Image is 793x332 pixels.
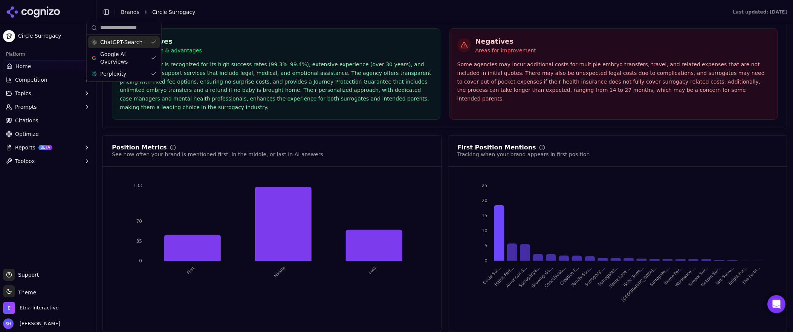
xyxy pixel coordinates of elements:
tspan: 0 [484,258,487,263]
div: Open Intercom Messenger [767,295,785,313]
tspan: 25 [481,183,487,188]
img: Circle Surrogacy [3,30,15,42]
tspan: Circle Sur... [482,265,502,285]
span: Circle Surrogacy [18,33,84,40]
tspan: Bright Fut... [727,265,748,286]
span: Prompts [15,103,37,111]
div: First Position Mentions [457,145,536,151]
tspan: Iarc Surro... [715,265,735,286]
tspan: Gshc Surro... [622,265,645,288]
nav: breadcrumb [121,8,718,16]
div: Last updated: [DATE] [733,9,787,15]
button: Competition [3,74,93,86]
span: Etna Interactive [20,305,59,311]
h3: Positives [138,36,202,47]
tspan: Conceiveab... [543,265,567,289]
tspan: Illume Fer... [663,265,683,286]
tspan: Same Love ... [608,265,631,289]
span: Optimize [15,130,39,138]
span: Home [15,62,31,70]
a: Home [3,60,93,72]
span: Toolbox [15,157,35,165]
button: Open user button [3,318,60,329]
span: Theme [15,289,36,295]
button: ReportsBETA [3,142,93,154]
tspan: Last [367,265,377,275]
tspan: 5 [484,243,487,248]
tspan: Worldwide ... [674,265,697,288]
tspan: Surrogacy ... [584,265,605,287]
img: Shawn Hall [3,318,14,329]
span: Support [15,271,39,279]
tspan: Hatch Fert... [494,265,515,287]
tspan: 0 [139,258,142,263]
tspan: 15 [481,213,487,218]
span: BETA [38,145,52,150]
span: Competition [15,76,47,84]
tspan: Golden Sur... [700,265,722,288]
tspan: Family Sou... [570,265,593,288]
span: Google AI Overviews [100,50,148,65]
tspan: 35 [136,238,142,244]
tspan: American S... [505,265,528,288]
tspan: Simple Sur... [688,265,709,287]
span: ChatGPT-Search [100,38,142,46]
div: Tracking when your brand appears in first position [457,151,590,158]
tspan: Surrogate.... [649,265,670,287]
tspan: [GEOGRAPHIC_DATA]... [620,265,657,302]
tspan: First [186,265,196,275]
div: Position Metrics [112,145,167,151]
span: Reports [15,144,35,151]
tspan: Middle [273,265,286,279]
div: Suggestions [87,35,161,81]
tspan: 10 [481,228,487,233]
div: Platform [3,48,93,60]
a: Citations [3,114,93,126]
tspan: Creative F... [559,265,580,286]
button: Toolbox [3,155,93,167]
div: Circle Surrogacy is recognized for its high success rates (99.3%–99.4%), extensive experience (ov... [120,60,432,112]
span: [PERSON_NAME] [17,320,60,327]
tspan: 70 [136,219,142,224]
tspan: The Fertil... [741,265,761,286]
span: Citations [15,117,38,124]
tspan: Growing Ge... [530,265,554,289]
tspan: Surrogacy4... [518,265,541,288]
span: Topics [15,90,31,97]
span: Perplexity [100,70,126,78]
div: Some agencies may incur additional costs for multiple embryo transfers, travel, and related expen... [457,60,770,103]
a: Optimize [3,128,93,140]
button: Prompts [3,101,93,113]
tspan: 20 [481,198,487,203]
span: Circle Surrogacy [152,8,196,16]
button: Open organization switcher [3,302,59,314]
div: See how often your brand is mentioned first, in the middle, or last in AI answers [112,151,323,158]
h3: Negatives [475,36,536,47]
p: Areas for improvement [475,47,536,54]
button: Topics [3,87,93,99]
p: Strengths & advantages [138,47,202,54]
tspan: Surrogatef... [597,265,619,287]
a: Brands [121,9,139,15]
img: Etna Interactive [3,302,15,314]
tspan: 133 [133,183,142,188]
